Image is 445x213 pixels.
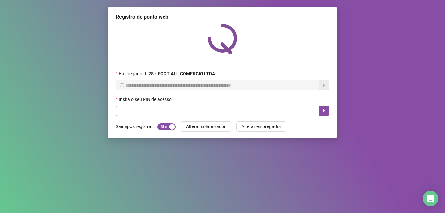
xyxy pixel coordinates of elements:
label: Insira o seu PIN de acesso [116,96,176,103]
span: Alterar empregador [242,123,281,130]
span: Alterar colaborador [186,123,226,130]
span: caret-right [321,108,327,113]
img: QRPoint [208,24,237,54]
span: Empregador : [119,70,215,77]
div: Registro de ponto web [116,13,329,21]
div: Open Intercom Messenger [423,191,438,206]
button: Alterar colaborador [181,121,231,132]
label: Sair após registrar [116,121,157,132]
span: info-circle [120,83,124,87]
button: Alterar empregador [236,121,286,132]
strong: L 28 - FOOT ALL COMERCIO LTDA [145,71,215,76]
